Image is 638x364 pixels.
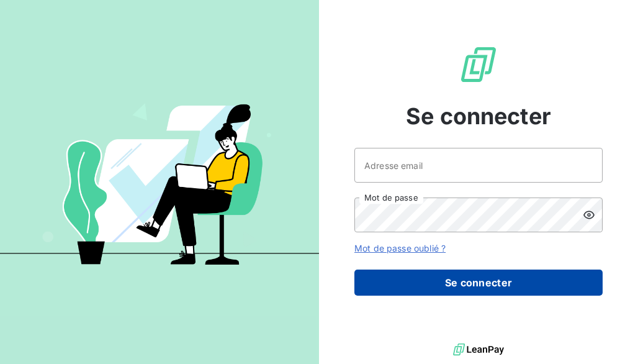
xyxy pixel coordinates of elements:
img: logo [453,340,504,359]
input: placeholder [354,148,603,183]
img: Logo LeanPay [459,45,498,84]
button: Se connecter [354,270,603,296]
span: Se connecter [406,99,551,133]
a: Mot de passe oublié ? [354,243,446,253]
